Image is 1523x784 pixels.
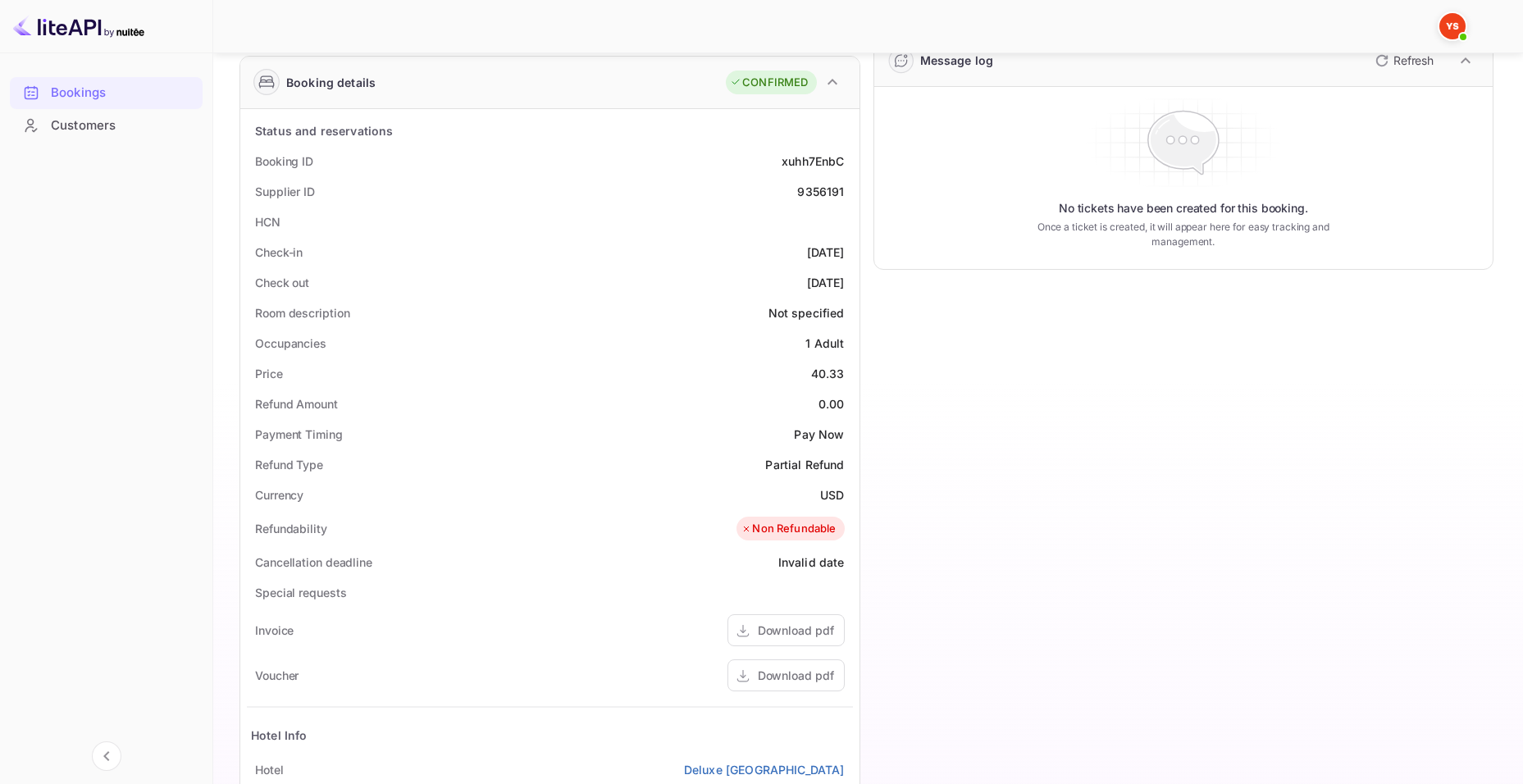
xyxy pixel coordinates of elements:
div: Partial Refund [765,456,844,473]
div: Check out [255,274,309,291]
a: Bookings [10,77,203,107]
div: HCN [255,213,280,230]
div: Booking ID [255,153,313,170]
div: Hotel Info [251,727,308,744]
div: Bookings [10,77,203,109]
div: [DATE] [807,274,845,291]
a: Deluxe [GEOGRAPHIC_DATA] [684,761,845,778]
div: Refundability [255,520,327,537]
div: Occupancies [255,335,326,352]
div: Refund Type [255,456,323,473]
div: Price [255,365,283,382]
div: Cancellation deadline [255,554,372,571]
div: Currency [255,486,303,504]
div: Not specified [768,304,845,321]
div: Status and reservations [255,122,393,139]
div: Voucher [255,667,299,684]
div: Refund Amount [255,395,338,413]
div: USD [820,486,844,504]
div: Bookings [51,84,194,103]
div: 1 Adult [805,335,844,352]
div: Payment Timing [255,426,343,443]
div: 0.00 [818,395,845,413]
button: Collapse navigation [92,741,121,771]
p: Refresh [1393,52,1434,69]
p: Once a ticket is created, it will appear here for easy tracking and management. [1017,220,1350,249]
div: CONFIRMED [730,75,808,91]
div: Check-in [255,244,303,261]
img: Yandex Support [1439,13,1466,39]
div: Special requests [255,584,346,601]
div: Room description [255,304,349,321]
button: Refresh [1366,48,1440,74]
div: Download pdf [758,622,834,639]
a: Customers [10,110,203,140]
div: Hotel [255,761,284,778]
div: Customers [10,110,203,142]
div: [DATE] [807,244,845,261]
div: Pay Now [794,426,844,443]
div: 9356191 [797,183,844,200]
img: LiteAPI logo [13,13,144,39]
div: Booking details [286,74,376,91]
div: xuhh7EnbC [782,153,844,170]
div: Non Refundable [741,521,836,537]
div: Supplier ID [255,183,315,200]
div: 40.33 [811,365,845,382]
div: Download pdf [758,667,834,684]
p: No tickets have been created for this booking. [1059,200,1308,217]
div: Customers [51,116,194,135]
div: Message log [920,52,994,69]
div: Invoice [255,622,294,639]
div: Invalid date [778,554,845,571]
